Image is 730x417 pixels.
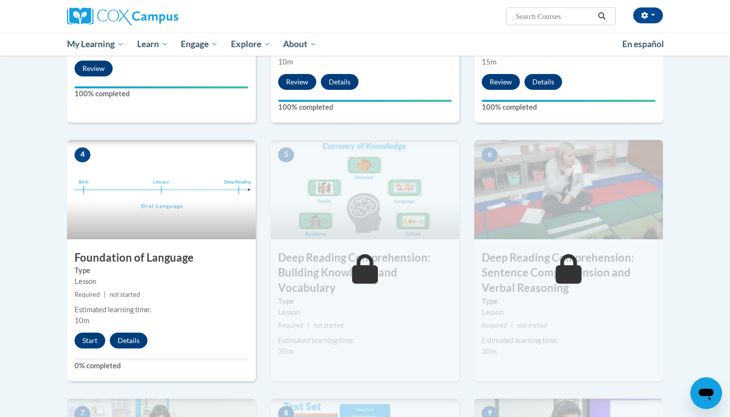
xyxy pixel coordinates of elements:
[321,74,359,90] button: Details
[174,33,224,56] a: Engage
[67,7,256,25] a: Cox Campus
[61,33,131,56] a: My Learning
[474,250,663,296] h3: Deep Reading Comprehension: Sentence Comprehension and Verbal Reasoning
[482,335,656,346] div: Estimated learning time:
[277,33,324,56] a: About
[278,100,452,102] div: Your progress
[74,276,248,287] div: Lesson
[515,10,594,22] input: Search Courses
[104,291,106,298] span: |
[67,140,256,239] img: Course Image
[313,322,344,329] span: not started
[690,377,722,409] iframe: Button to launch messaging window
[474,140,663,239] img: Course Image
[482,102,656,113] label: 100% completed
[67,250,256,266] h3: Foundation of Language
[482,74,520,90] button: Review
[482,307,656,318] div: Lesson
[137,38,168,50] span: Learn
[271,140,459,239] img: Course Image
[74,291,100,298] span: Required
[307,322,309,329] span: |
[482,322,507,329] span: Required
[278,347,293,355] span: 30m
[74,265,248,276] label: Type
[52,33,678,56] div: Main menu
[74,147,90,162] span: 4
[283,38,317,50] span: About
[278,322,303,329] span: Required
[482,147,498,162] span: 6
[622,39,664,49] span: En español
[482,347,497,355] span: 30m
[231,38,271,50] span: Explore
[278,296,452,307] label: Type
[517,322,547,329] span: not started
[74,360,248,371] label: 0% completed
[278,335,452,346] div: Estimated learning time:
[633,7,663,23] button: Account Settings
[278,74,316,90] button: Review
[181,38,218,50] span: Engage
[74,88,248,99] label: 100% completed
[511,322,513,329] span: |
[482,296,656,307] label: Type
[74,316,89,325] span: 10m
[74,86,248,88] div: Your progress
[74,304,248,315] div: Estimated learning time:
[278,307,452,318] div: Lesson
[482,58,497,66] span: 15m
[74,333,105,348] button: Start
[524,74,562,90] button: Details
[278,147,294,162] span: 5
[482,100,656,102] div: Your progress
[594,10,609,22] button: Search
[278,102,452,113] label: 100% completed
[131,33,175,56] a: Learn
[110,333,147,348] button: Details
[278,58,293,66] span: 10m
[74,61,113,76] button: Review
[67,38,124,50] span: My Learning
[110,291,140,298] span: not started
[224,33,277,56] a: Explore
[67,7,178,25] img: Cox Campus
[616,34,670,55] a: En español
[271,250,459,296] h3: Deep Reading Comprehension: Building Knowledge and Vocabulary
